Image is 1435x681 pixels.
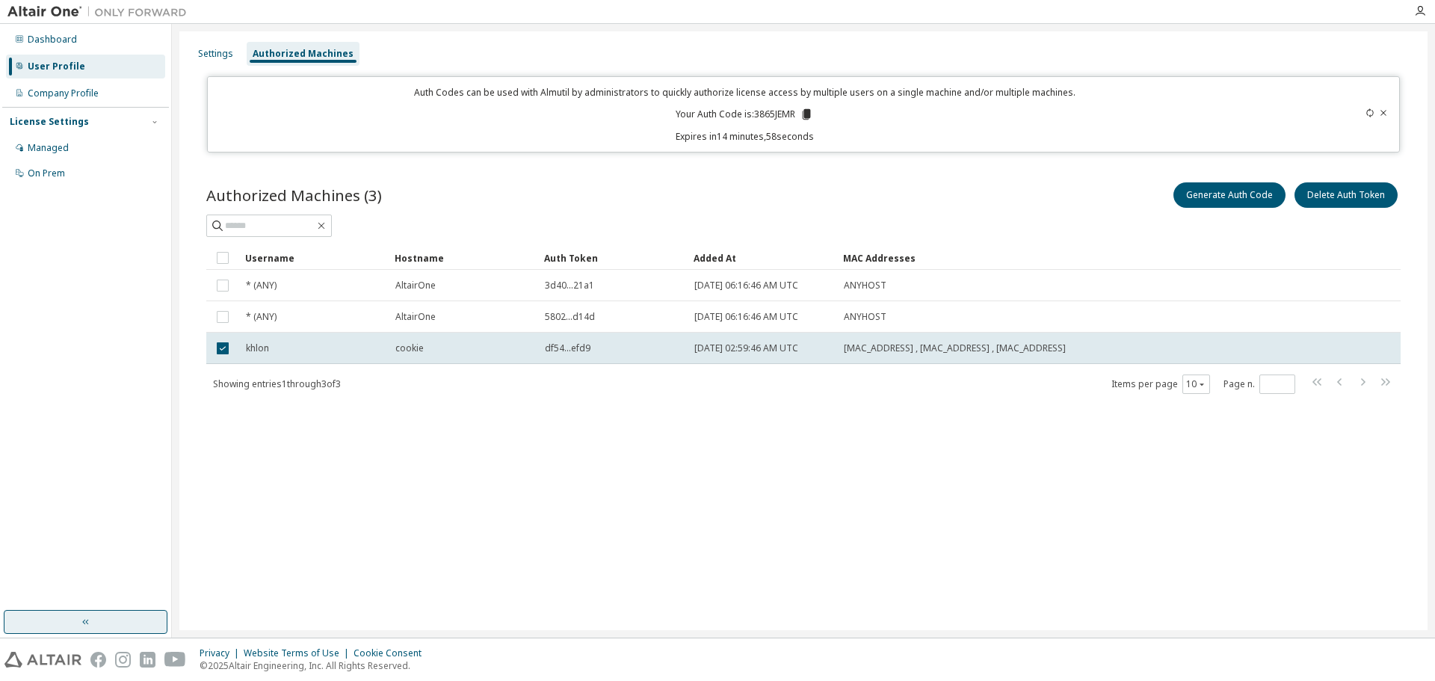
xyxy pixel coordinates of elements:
[28,167,65,179] div: On Prem
[28,34,77,46] div: Dashboard
[1294,182,1398,208] button: Delete Auth Token
[1186,378,1206,390] button: 10
[198,48,233,60] div: Settings
[545,311,595,323] span: 5802...d14d
[217,86,1274,99] p: Auth Codes can be used with Almutil by administrators to quickly authorize license access by mult...
[395,280,436,292] span: AltairOne
[4,652,81,668] img: altair_logo.svg
[246,342,269,354] span: khlon
[244,647,354,659] div: Website Terms of Use
[7,4,194,19] img: Altair One
[676,108,813,121] p: Your Auth Code is: 3865JEMR
[246,311,277,323] span: * (ANY)
[545,342,590,354] span: df54...efd9
[90,652,106,668] img: facebook.svg
[395,311,436,323] span: AltairOne
[694,246,831,270] div: Added At
[694,311,798,323] span: [DATE] 06:16:46 AM UTC
[28,61,85,73] div: User Profile
[206,185,382,206] span: Authorized Machines (3)
[28,87,99,99] div: Company Profile
[395,246,532,270] div: Hostname
[217,130,1274,143] p: Expires in 14 minutes, 58 seconds
[1173,182,1286,208] button: Generate Auth Code
[253,48,354,60] div: Authorized Machines
[694,342,798,354] span: [DATE] 02:59:46 AM UTC
[28,142,69,154] div: Managed
[694,280,798,292] span: [DATE] 06:16:46 AM UTC
[115,652,131,668] img: instagram.svg
[213,378,341,390] span: Showing entries 1 through 3 of 3
[246,280,277,292] span: * (ANY)
[1223,375,1295,394] span: Page n.
[844,280,886,292] span: ANYHOST
[844,311,886,323] span: ANYHOST
[200,659,430,672] p: © 2025 Altair Engineering, Inc. All Rights Reserved.
[245,246,383,270] div: Username
[140,652,155,668] img: linkedin.svg
[354,647,430,659] div: Cookie Consent
[200,647,244,659] div: Privacy
[395,342,424,354] span: cookie
[545,280,594,292] span: 3d40...21a1
[544,246,682,270] div: Auth Token
[843,246,1244,270] div: MAC Addresses
[10,116,89,128] div: License Settings
[164,652,186,668] img: youtube.svg
[844,342,1066,354] span: [MAC_ADDRESS] , [MAC_ADDRESS] , [MAC_ADDRESS]
[1111,375,1210,394] span: Items per page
